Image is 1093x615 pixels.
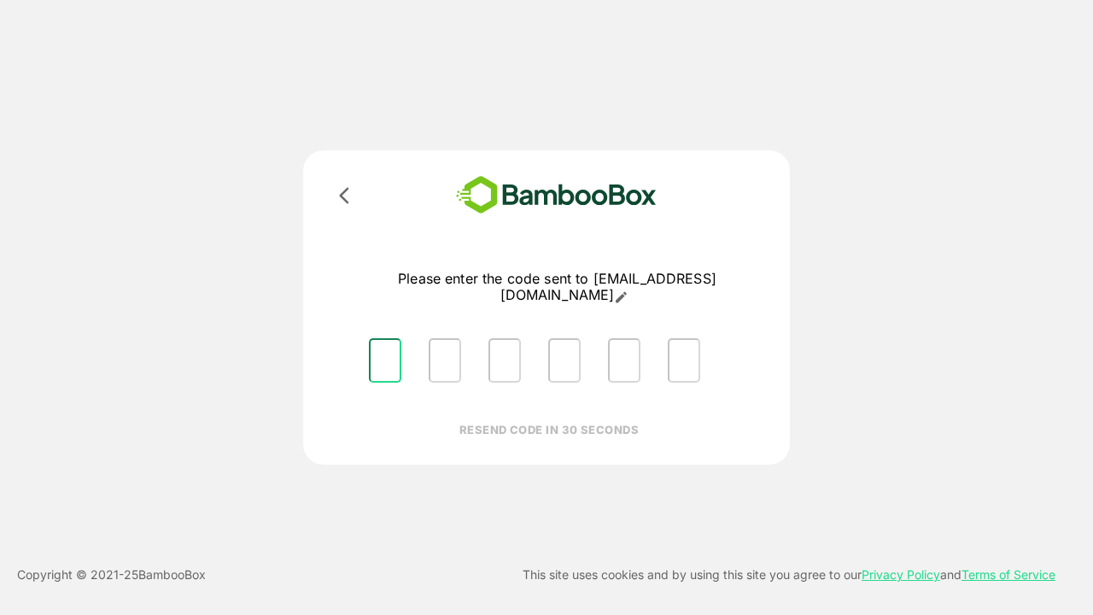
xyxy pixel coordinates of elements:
p: Copyright © 2021- 25 BambooBox [17,565,206,585]
input: Please enter OTP character 6 [668,338,700,383]
input: Please enter OTP character 1 [369,338,401,383]
input: Please enter OTP character 5 [608,338,640,383]
input: Please enter OTP character 4 [548,338,581,383]
a: Privacy Policy [862,567,940,582]
a: Terms of Service [961,567,1055,582]
p: Please enter the code sent to [EMAIL_ADDRESS][DOMAIN_NAME] [355,271,759,304]
img: bamboobox [431,171,681,220]
input: Please enter OTP character 3 [488,338,521,383]
p: This site uses cookies and by using this site you agree to our and [523,565,1055,585]
input: Please enter OTP character 2 [429,338,461,383]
